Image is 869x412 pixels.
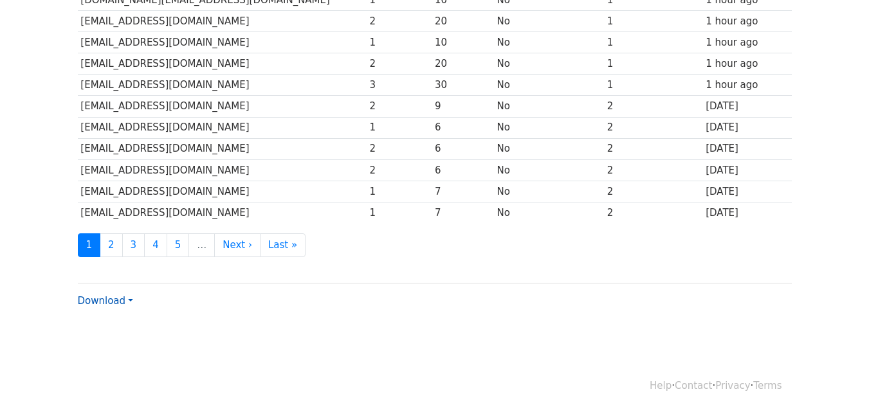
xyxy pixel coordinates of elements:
td: [EMAIL_ADDRESS][DOMAIN_NAME] [78,181,367,202]
td: 2 [604,181,702,202]
td: 3 [367,75,432,96]
a: 3 [122,233,145,257]
td: 1 [604,11,702,32]
a: 5 [167,233,190,257]
a: Download [78,295,133,307]
td: 2 [604,117,702,138]
td: 6 [432,117,494,138]
a: Terms [753,380,782,391]
td: [DATE] [702,96,791,117]
td: 30 [432,75,494,96]
td: [EMAIL_ADDRESS][DOMAIN_NAME] [78,138,367,159]
td: No [494,11,604,32]
td: [DATE] [702,117,791,138]
td: 1 hour ago [702,53,791,75]
td: 1 [367,181,432,202]
td: 6 [432,138,494,159]
td: [DATE] [702,138,791,159]
td: No [494,117,604,138]
td: [DATE] [702,202,791,223]
td: [EMAIL_ADDRESS][DOMAIN_NAME] [78,32,367,53]
a: 1 [78,233,101,257]
td: 7 [432,202,494,223]
td: 20 [432,11,494,32]
td: [EMAIL_ADDRESS][DOMAIN_NAME] [78,202,367,223]
td: 20 [432,53,494,75]
a: 4 [144,233,167,257]
a: Last » [260,233,306,257]
td: 2 [367,138,432,159]
td: 1 [367,32,432,53]
a: Contact [675,380,712,391]
td: 2 [367,96,432,117]
td: No [494,32,604,53]
td: No [494,138,604,159]
td: 9 [432,96,494,117]
a: 2 [100,233,123,257]
td: [EMAIL_ADDRESS][DOMAIN_NAME] [78,159,367,181]
td: 6 [432,159,494,181]
td: [EMAIL_ADDRESS][DOMAIN_NAME] [78,53,367,75]
td: No [494,75,604,96]
td: [EMAIL_ADDRESS][DOMAIN_NAME] [78,96,367,117]
td: 2 [367,53,432,75]
td: [EMAIL_ADDRESS][DOMAIN_NAME] [78,11,367,32]
td: 2 [604,138,702,159]
td: 10 [432,32,494,53]
td: 1 [604,32,702,53]
td: 2 [604,202,702,223]
td: 2 [367,11,432,32]
a: Next › [214,233,261,257]
td: 2 [367,159,432,181]
td: 7 [432,181,494,202]
td: 1 [604,75,702,96]
td: [EMAIL_ADDRESS][DOMAIN_NAME] [78,117,367,138]
td: [EMAIL_ADDRESS][DOMAIN_NAME] [78,75,367,96]
td: No [494,159,604,181]
iframe: Chat Widget [805,350,869,412]
td: [DATE] [702,159,791,181]
td: No [494,181,604,202]
td: No [494,202,604,223]
td: 2 [604,159,702,181]
td: 1 [604,53,702,75]
a: Privacy [715,380,750,391]
td: [DATE] [702,181,791,202]
td: 1 hour ago [702,32,791,53]
td: 2 [604,96,702,117]
td: 1 hour ago [702,11,791,32]
td: 1 [367,202,432,223]
td: 1 [367,117,432,138]
td: No [494,96,604,117]
td: 1 hour ago [702,75,791,96]
a: Help [650,380,672,391]
td: No [494,53,604,75]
